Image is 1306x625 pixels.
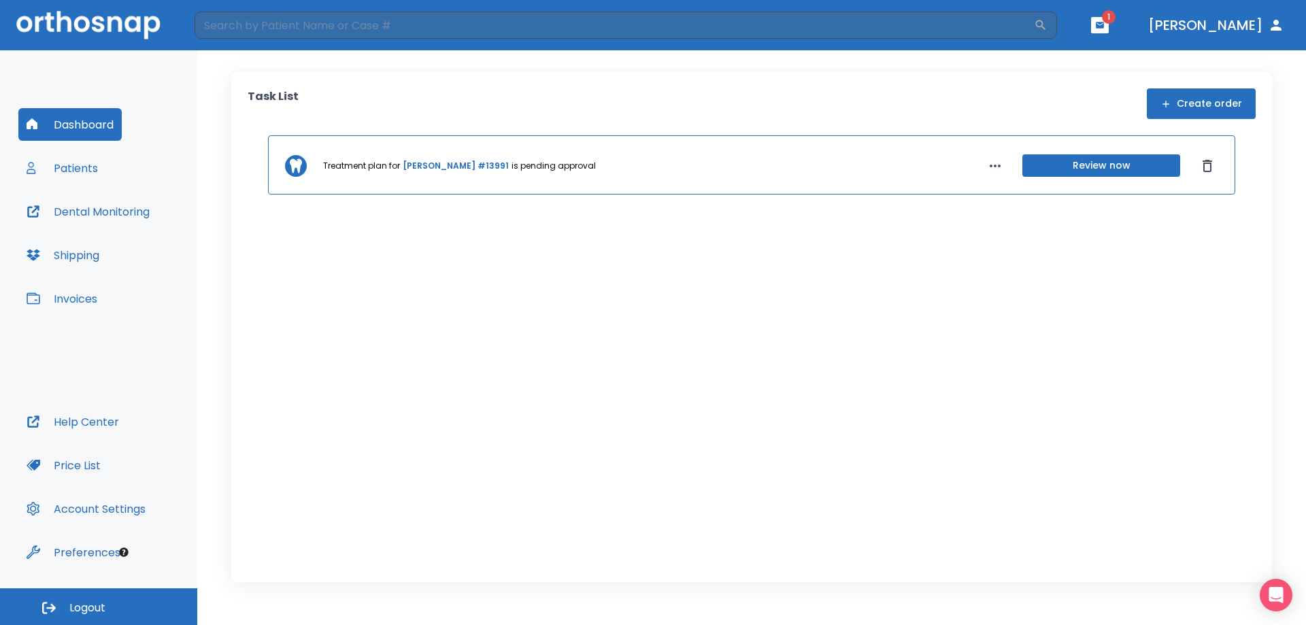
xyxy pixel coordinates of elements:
[18,449,109,482] button: Price List
[16,11,161,39] img: Orthosnap
[69,601,105,615] span: Logout
[1143,13,1290,37] button: [PERSON_NAME]
[18,195,158,228] button: Dental Monitoring
[323,160,400,172] p: Treatment plan for
[1196,155,1218,177] button: Dismiss
[1260,579,1292,611] div: Open Intercom Messenger
[1102,10,1116,24] span: 1
[18,492,154,525] button: Account Settings
[18,405,127,438] button: Help Center
[18,536,129,569] button: Preferences
[1147,88,1256,119] button: Create order
[248,88,299,119] p: Task List
[18,108,122,141] button: Dashboard
[118,546,130,558] div: Tooltip anchor
[195,12,1034,39] input: Search by Patient Name or Case #
[18,239,107,271] button: Shipping
[403,160,509,172] a: [PERSON_NAME] #13991
[18,152,106,184] button: Patients
[1022,154,1180,177] button: Review now
[18,282,105,315] button: Invoices
[512,160,596,172] p: is pending approval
